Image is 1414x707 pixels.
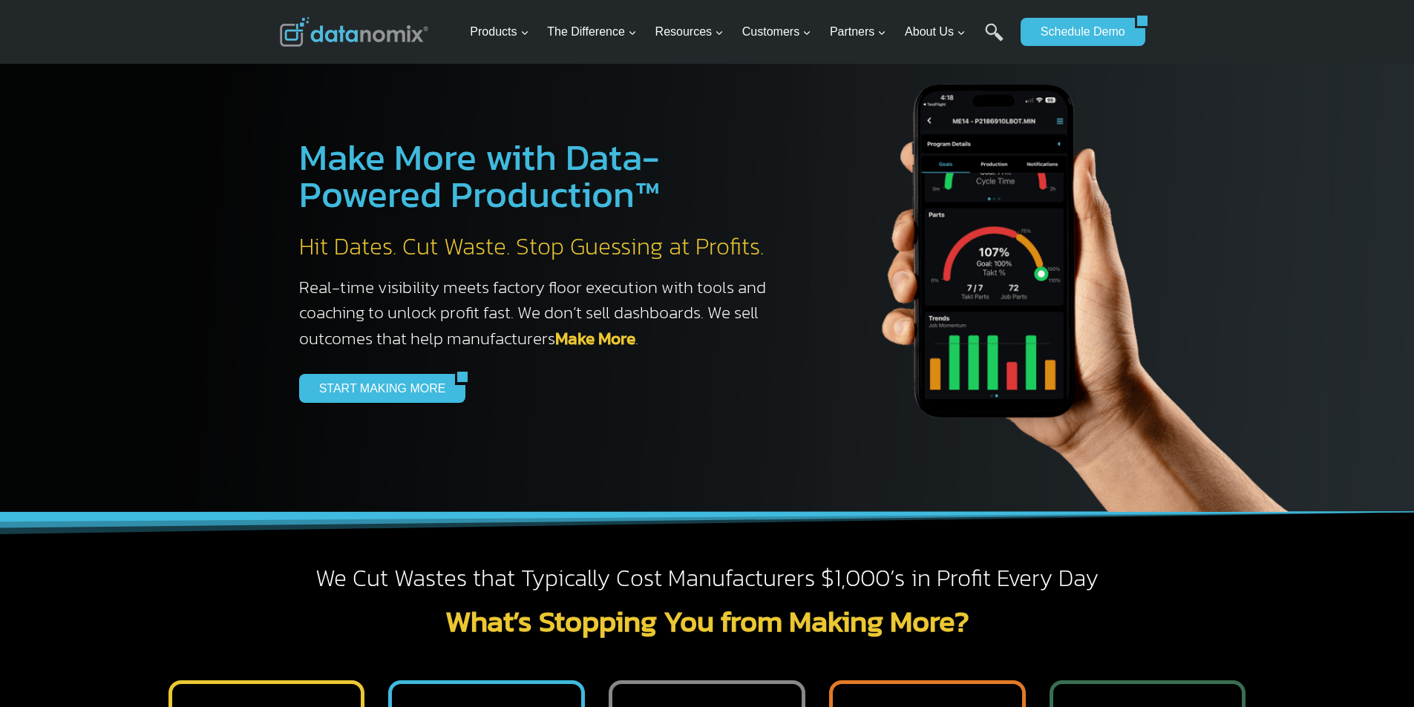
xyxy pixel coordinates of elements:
span: The Difference [547,22,637,42]
span: Customers [742,22,811,42]
nav: Primary Navigation [464,8,1013,56]
iframe: Popup CTA [7,421,246,700]
a: Make More [555,326,635,351]
span: Products [470,22,528,42]
h3: Real-time visibility meets factory floor execution with tools and coaching to unlock profit fast.... [299,274,782,352]
img: The Datanoix Mobile App available on Android and iOS Devices [811,30,1331,512]
h2: Hit Dates. Cut Waste. Stop Guessing at Profits. [299,231,782,263]
h1: Make More with Data-Powered Production™ [299,139,782,213]
a: START MAKING MORE [299,374,456,402]
a: Search [985,23,1004,56]
h2: What’s Stopping You from Making More? [280,606,1135,636]
h2: We Cut Wastes that Typically Cost Manufacturers $1,000’s in Profit Every Day [280,563,1135,594]
span: About Us [905,22,966,42]
a: Schedule Demo [1021,18,1135,46]
span: Resources [655,22,724,42]
span: Partners [830,22,886,42]
img: Datanomix [280,17,428,47]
